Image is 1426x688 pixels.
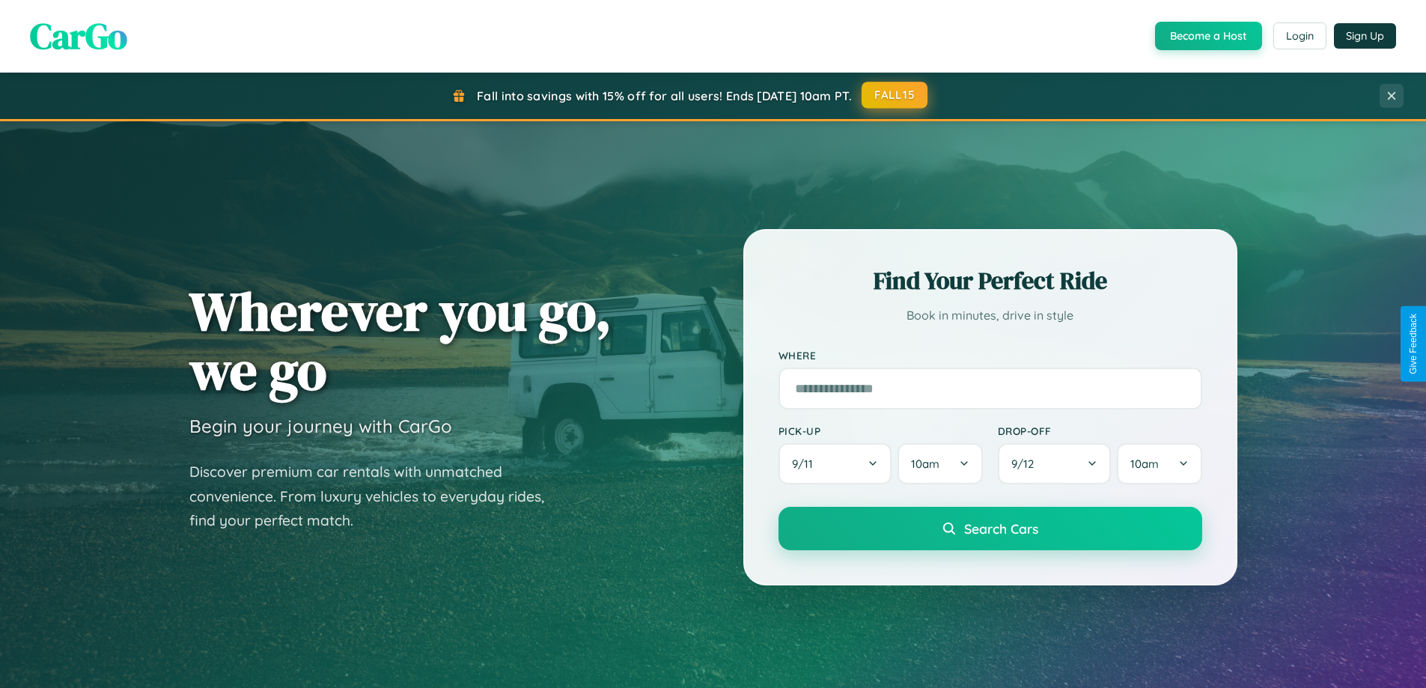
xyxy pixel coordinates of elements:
p: Book in minutes, drive in style [778,305,1202,326]
button: 9/12 [998,443,1112,484]
span: 10am [911,457,939,471]
button: Login [1273,22,1326,49]
label: Where [778,349,1202,362]
span: Fall into savings with 15% off for all users! Ends [DATE] 10am PT. [477,88,852,103]
span: Search Cars [964,520,1038,537]
button: 9/11 [778,443,892,484]
label: Pick-up [778,424,983,437]
button: Search Cars [778,507,1202,550]
span: 9 / 12 [1011,457,1041,471]
button: Become a Host [1155,22,1262,50]
span: 9 / 11 [792,457,820,471]
label: Drop-off [998,424,1202,437]
h2: Find Your Perfect Ride [778,264,1202,297]
button: Sign Up [1334,23,1396,49]
h1: Wherever you go, we go [189,281,612,400]
h3: Begin your journey with CarGo [189,415,452,437]
button: 10am [1117,443,1201,484]
span: 10am [1130,457,1159,471]
button: 10am [898,443,982,484]
button: FALL15 [862,82,927,109]
span: CarGo [30,11,127,61]
p: Discover premium car rentals with unmatched convenience. From luxury vehicles to everyday rides, ... [189,460,564,533]
div: Give Feedback [1408,314,1419,374]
